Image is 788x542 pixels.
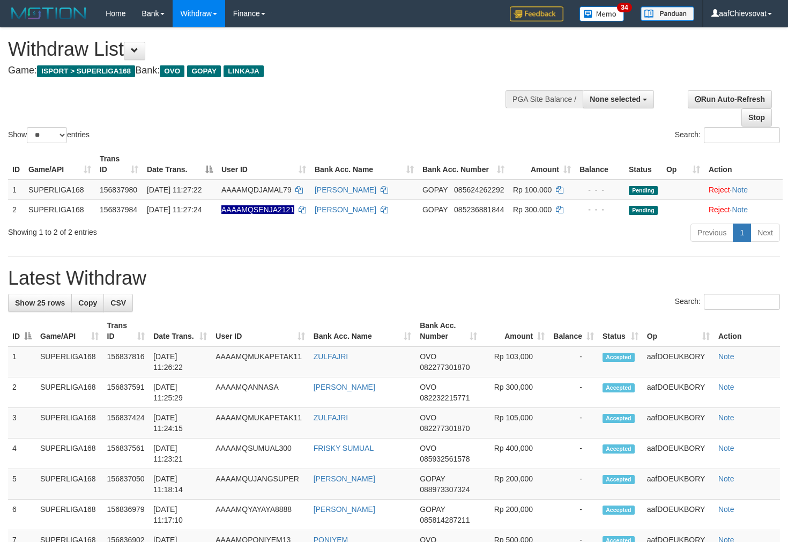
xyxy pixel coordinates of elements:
td: 156837591 [103,377,150,408]
div: PGA Site Balance / [505,90,583,108]
td: Rp 105,000 [481,408,549,439]
td: 6 [8,500,36,530]
td: AAAAMQSUMUAL300 [211,439,309,469]
a: [PERSON_NAME] [314,505,375,514]
td: · [704,180,783,200]
input: Search: [704,294,780,310]
th: User ID: activate to sort column ascending [217,149,310,180]
td: 2 [8,199,24,219]
td: [DATE] 11:23:21 [149,439,211,469]
span: 156837980 [100,185,137,194]
span: OVO [420,383,436,391]
td: SUPERLIGA168 [36,439,103,469]
th: Op: activate to sort column ascending [662,149,704,180]
a: ZULFAJRI [314,352,348,361]
label: Search: [675,294,780,310]
td: - [549,408,598,439]
div: - - - [579,204,620,215]
input: Search: [704,127,780,143]
img: Button%20Memo.svg [579,6,625,21]
img: panduan.png [641,6,694,21]
td: 156837561 [103,439,150,469]
td: Rp 200,000 [481,500,549,530]
a: CSV [103,294,133,312]
span: Copy 088973307324 to clipboard [420,485,470,494]
td: · [704,199,783,219]
a: Note [732,205,748,214]
span: GOPAY [420,474,445,483]
label: Search: [675,127,780,143]
span: Accepted [603,506,635,515]
span: Copy 085932561578 to clipboard [420,455,470,463]
a: ZULFAJRI [314,413,348,422]
td: SUPERLIGA168 [24,180,95,200]
th: Date Trans.: activate to sort column ascending [149,316,211,346]
td: SUPERLIGA168 [36,469,103,500]
span: Rp 300.000 [513,205,552,214]
span: 34 [617,3,631,12]
td: aafDOEUKBORY [643,346,714,377]
a: FRISKY SUMUAL [314,444,374,452]
span: ISPORT > SUPERLIGA168 [37,65,135,77]
th: Amount: activate to sort column ascending [509,149,575,180]
img: MOTION_logo.png [8,5,90,21]
td: aafDOEUKBORY [643,469,714,500]
td: 5 [8,469,36,500]
span: Accepted [603,475,635,484]
a: Note [718,383,734,391]
div: Showing 1 to 2 of 2 entries [8,222,321,237]
span: [DATE] 11:27:22 [147,185,202,194]
td: 2 [8,377,36,408]
td: [DATE] 11:17:10 [149,500,211,530]
span: Copy 082232215771 to clipboard [420,393,470,402]
a: [PERSON_NAME] [315,205,376,214]
td: - [549,500,598,530]
th: Trans ID: activate to sort column ascending [95,149,143,180]
span: Pending [629,186,658,195]
span: [DATE] 11:27:24 [147,205,202,214]
span: OVO [420,413,436,422]
a: [PERSON_NAME] [314,383,375,391]
th: Balance: activate to sort column ascending [549,316,598,346]
td: 4 [8,439,36,469]
img: Feedback.jpg [510,6,563,21]
span: Accepted [603,444,635,454]
span: Copy 085814287211 to clipboard [420,516,470,524]
a: Note [718,474,734,483]
a: Note [732,185,748,194]
span: GOPAY [422,185,448,194]
th: Status: activate to sort column ascending [598,316,643,346]
td: 156837816 [103,346,150,377]
td: 1 [8,346,36,377]
td: AAAAMQANNASA [211,377,309,408]
h1: Latest Withdraw [8,268,780,289]
td: AAAAMQMUKAPETAK11 [211,408,309,439]
span: Show 25 rows [15,299,65,307]
a: Note [718,352,734,361]
span: Copy 082277301870 to clipboard [420,363,470,372]
th: ID [8,149,24,180]
td: Rp 300,000 [481,377,549,408]
td: aafDOEUKBORY [643,439,714,469]
td: aafDOEUKBORY [643,408,714,439]
td: [DATE] 11:26:22 [149,346,211,377]
th: Bank Acc. Name: activate to sort column ascending [309,316,415,346]
td: Rp 400,000 [481,439,549,469]
a: Show 25 rows [8,294,72,312]
span: GOPAY [422,205,448,214]
td: - [549,439,598,469]
td: SUPERLIGA168 [36,408,103,439]
td: - [549,377,598,408]
th: Bank Acc. Number: activate to sort column ascending [415,316,481,346]
a: Next [750,224,780,242]
span: AAAAMQDJAMAL79 [221,185,292,194]
span: Copy 085236881844 to clipboard [454,205,504,214]
th: Op: activate to sort column ascending [643,316,714,346]
td: aafDOEUKBORY [643,500,714,530]
td: [DATE] 11:24:15 [149,408,211,439]
td: AAAAMQYAYAYA8888 [211,500,309,530]
span: GOPAY [420,505,445,514]
span: Copy 082277301870 to clipboard [420,424,470,433]
td: - [549,469,598,500]
span: Copy [78,299,97,307]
